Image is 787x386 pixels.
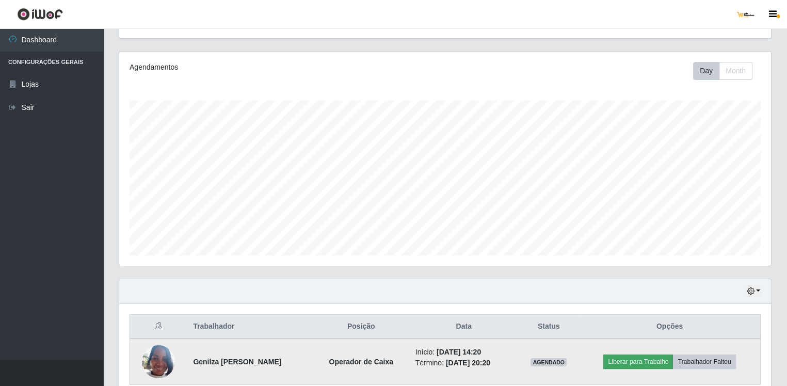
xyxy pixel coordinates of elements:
button: Liberar para Trabalho [603,355,673,369]
li: Término: [415,358,512,368]
div: First group [693,62,752,80]
th: Trabalhador [187,315,313,339]
strong: Operador de Caixa [329,358,393,366]
li: Início: [415,347,512,358]
button: Day [693,62,719,80]
time: [DATE] 20:20 [446,359,490,367]
th: Data [409,315,519,339]
img: 1735231534658.jpeg [142,340,175,383]
div: Agendamentos [130,62,383,73]
button: Month [719,62,752,80]
strong: Genilza [PERSON_NAME] [193,358,281,366]
th: Status [519,315,579,339]
div: Toolbar with button groups [693,62,761,80]
th: Opções [579,315,761,339]
time: [DATE] 14:20 [437,348,481,356]
button: Trabalhador Faltou [673,355,735,369]
img: CoreUI Logo [17,8,63,21]
th: Posição [313,315,409,339]
span: AGENDADO [531,358,567,366]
